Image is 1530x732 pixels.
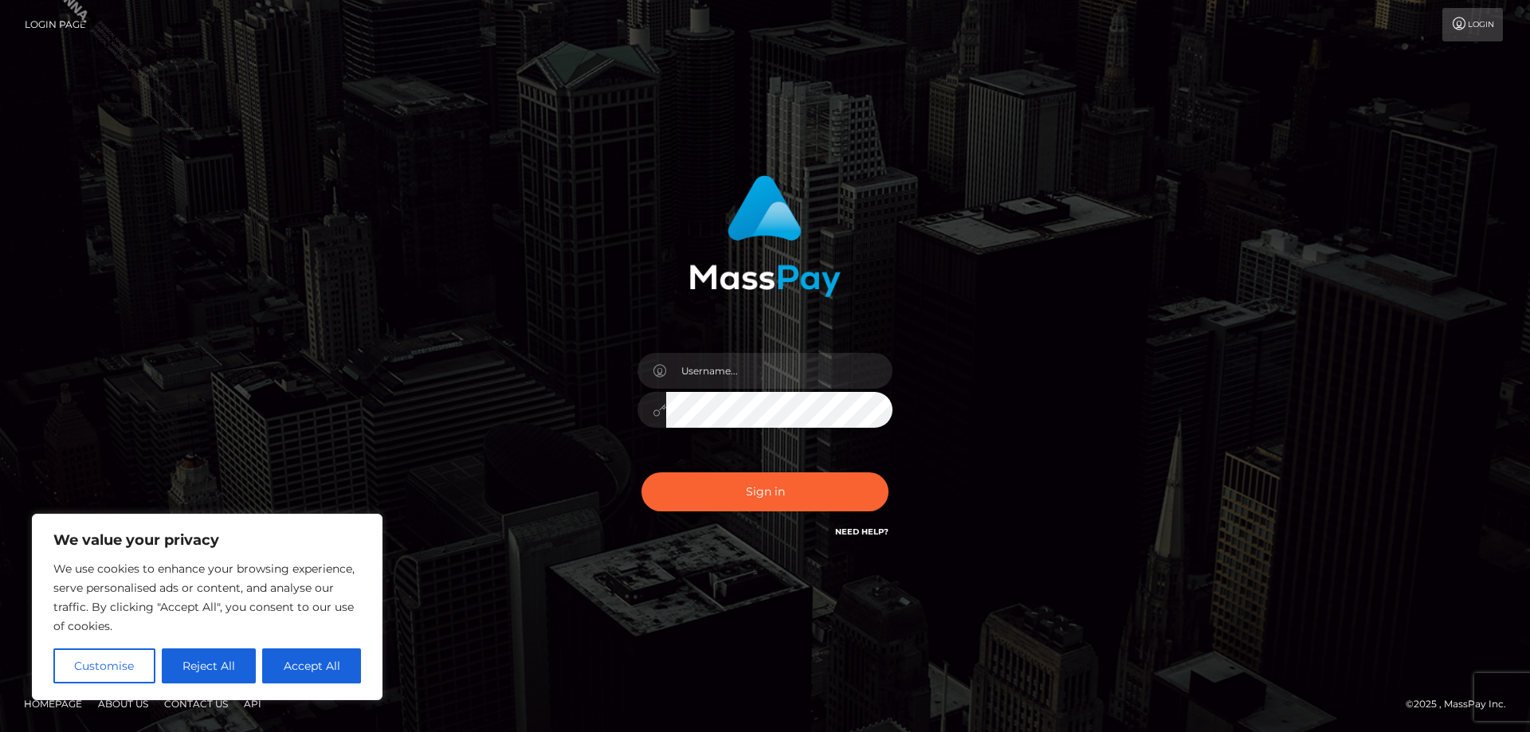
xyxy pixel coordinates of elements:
[262,648,361,683] button: Accept All
[53,648,155,683] button: Customise
[92,691,155,716] a: About Us
[32,514,382,700] div: We value your privacy
[1406,695,1518,713] div: © 2025 , MassPay Inc.
[237,691,268,716] a: API
[18,691,88,716] a: Homepage
[666,353,892,389] input: Username...
[53,530,361,550] p: We value your privacy
[158,691,234,716] a: Contact Us
[25,8,86,41] a: Login Page
[1442,8,1503,41] a: Login
[641,472,889,511] button: Sign in
[53,559,361,636] p: We use cookies to enhance your browsing experience, serve personalised ads or content, and analys...
[689,175,841,297] img: MassPay Login
[162,648,257,683] button: Reject All
[835,526,889,537] a: Need Help?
